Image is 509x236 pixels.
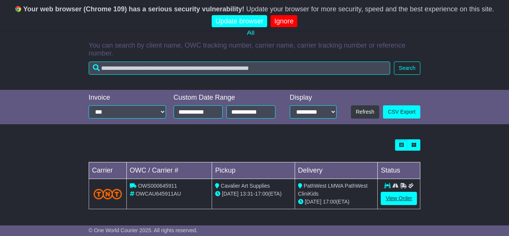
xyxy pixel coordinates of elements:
[255,191,268,197] span: 17:00
[381,192,417,205] a: View Order
[351,105,379,119] button: Refresh
[295,162,378,179] td: Delivery
[222,191,238,197] span: [DATE]
[89,227,198,233] span: © One World Courier 2025. All rights reserved.
[240,191,253,197] span: 13:31
[290,94,337,102] div: Display
[89,42,420,58] p: You can search by client name, OWC tracking number, carrier name, carrier tracking number or refe...
[94,189,122,199] img: TNT_Domestic.png
[298,198,375,206] div: (ETA)
[212,15,267,28] a: Update browser
[215,190,292,198] div: - (ETA)
[126,162,212,179] td: OWC / Carrier #
[23,5,245,13] b: Your web browser (Chrome 109) has a serious security vulnerability!
[212,162,295,179] td: Pickup
[298,183,368,197] span: PathWest LMWA PathWest CliniKids
[136,191,181,197] span: OWCAU645911AU
[174,94,279,102] div: Custom Date Range
[323,199,336,205] span: 17:00
[305,199,321,205] span: [DATE]
[271,15,297,28] a: Ignore
[394,62,420,75] button: Search
[89,94,166,102] div: Invoice
[221,183,270,189] span: Cavalier Art Supplies
[138,183,177,189] span: OWS000645911
[378,162,420,179] td: Status
[383,105,420,119] a: CSV Export
[89,162,126,179] td: Carrier
[246,5,494,13] span: Update your browser for more security, speed and the best experience on this site.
